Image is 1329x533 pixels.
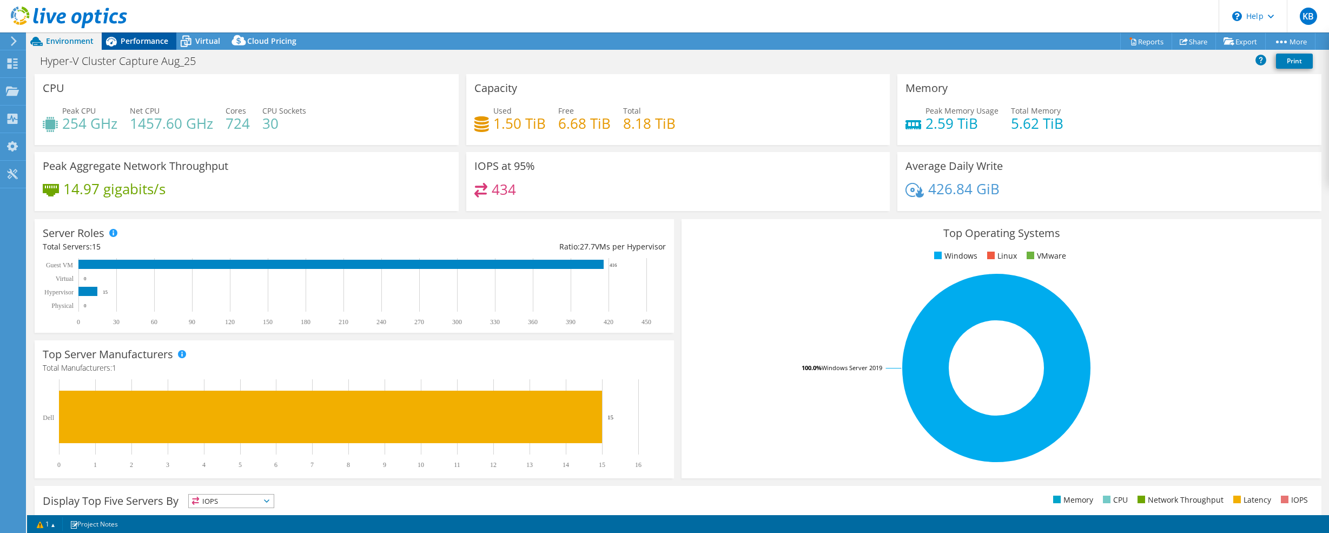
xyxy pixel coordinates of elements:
h3: Capacity [474,82,517,94]
h1: Hyper-V Cluster Capture Aug_25 [35,55,213,67]
text: 10 [418,461,424,469]
h4: 14.97 gigabits/s [63,183,166,195]
a: Project Notes [62,517,125,531]
span: 27.7 [580,241,595,252]
text: 450 [642,318,651,326]
text: Guest VM [46,261,73,269]
text: Virtual [56,275,74,282]
text: 16 [635,461,642,469]
span: CPU Sockets [262,106,306,116]
h3: IOPS at 95% [474,160,535,172]
span: 1 [112,363,116,373]
text: 0 [77,318,80,326]
svg: \n [1232,11,1242,21]
li: Latency [1231,494,1271,506]
text: 150 [263,318,273,326]
h3: Peak Aggregate Network Throughput [43,160,228,172]
span: Performance [121,36,168,46]
text: 2 [130,461,133,469]
text: 9 [383,461,386,469]
a: Reports [1120,33,1172,50]
h3: Average Daily Write [905,160,1003,172]
text: 15 [607,414,614,420]
text: 416 [610,262,617,268]
text: 30 [113,318,120,326]
text: 120 [225,318,235,326]
h3: CPU [43,82,64,94]
text: 11 [454,461,460,469]
text: 420 [604,318,613,326]
span: KB [1300,8,1317,25]
div: Total Servers: [43,241,354,253]
h4: 2.59 TiB [925,117,999,129]
span: Environment [46,36,94,46]
text: Physical [51,302,74,310]
li: IOPS [1278,494,1308,506]
text: 90 [189,318,195,326]
text: Hypervisor [44,288,74,296]
text: 1 [94,461,97,469]
h4: 5.62 TiB [1011,117,1063,129]
text: 330 [490,318,500,326]
h4: 254 GHz [62,117,117,129]
text: 0 [57,461,61,469]
h4: 8.18 TiB [623,117,676,129]
h4: 426.84 GiB [928,183,1000,195]
span: Peak CPU [62,106,96,116]
text: 300 [452,318,462,326]
a: 1 [29,517,63,531]
h4: 6.68 TiB [558,117,611,129]
tspan: Windows Server 2019 [822,364,882,372]
text: 4 [202,461,206,469]
span: 15 [92,241,101,252]
li: CPU [1100,494,1128,506]
span: Net CPU [130,106,160,116]
span: Total [623,106,641,116]
text: 13 [526,461,533,469]
a: Print [1276,54,1313,69]
text: 7 [310,461,314,469]
li: Windows [931,250,977,262]
h3: Top Operating Systems [690,227,1313,239]
text: 3 [166,461,169,469]
text: 270 [414,318,424,326]
span: IOPS [189,495,274,508]
div: Ratio: VMs per Hypervisor [354,241,666,253]
text: 8 [347,461,350,469]
h3: Top Server Manufacturers [43,348,173,360]
text: 6 [274,461,277,469]
text: Dell [43,414,54,422]
li: VMware [1024,250,1066,262]
h4: Total Manufacturers: [43,362,666,374]
h4: 724 [226,117,250,129]
a: Export [1215,33,1266,50]
text: 360 [528,318,538,326]
a: Share [1172,33,1216,50]
text: 0 [84,303,87,308]
text: 390 [566,318,576,326]
h3: Server Roles [43,227,104,239]
span: Free [558,106,574,116]
h4: 434 [492,183,516,195]
text: 15 [103,289,108,295]
a: More [1265,33,1315,50]
text: 14 [563,461,569,469]
text: 180 [301,318,310,326]
text: 240 [376,318,386,326]
li: Network Throughput [1135,494,1224,506]
tspan: 100.0% [802,364,822,372]
h4: 1.50 TiB [493,117,546,129]
text: 210 [339,318,348,326]
span: Total Memory [1011,106,1061,116]
span: Cores [226,106,246,116]
span: Cloud Pricing [247,36,296,46]
span: Virtual [195,36,220,46]
text: 15 [599,461,605,469]
text: 0 [84,276,87,281]
span: Used [493,106,512,116]
text: 12 [490,461,497,469]
text: 5 [239,461,242,469]
h4: 1457.60 GHz [130,117,213,129]
h4: 30 [262,117,306,129]
span: Peak Memory Usage [925,106,999,116]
